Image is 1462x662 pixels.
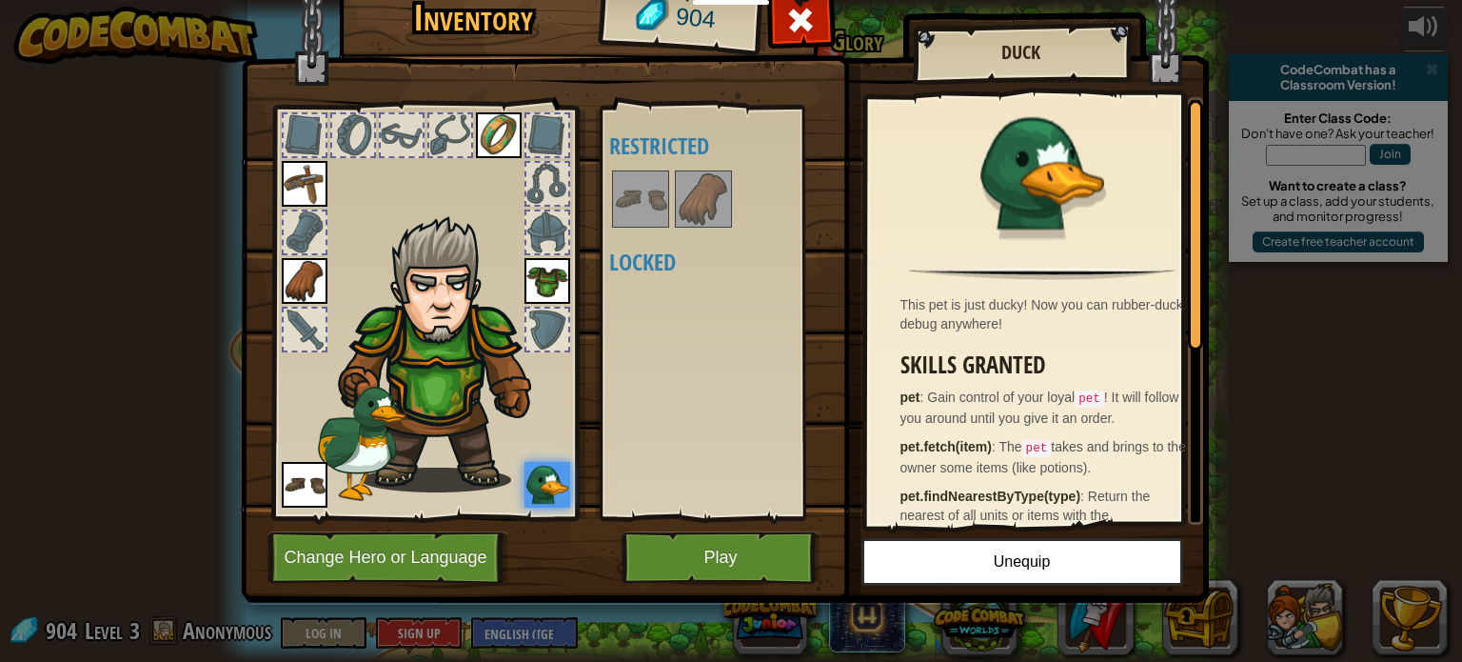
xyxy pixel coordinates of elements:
h2: Duck [932,42,1111,63]
span: : [992,439,999,454]
img: portrait.png [282,462,327,508]
span: Gain control of your loyal ! It will follow you around until you give it an order. [900,390,1179,426]
img: portrait.png [476,112,522,158]
strong: pet [900,390,920,405]
button: Change Hero or Language [267,532,509,584]
h4: Restricted [609,133,848,158]
span: : [920,390,928,405]
code: pet [1022,440,1052,457]
h4: Locked [609,250,848,274]
img: portrait.png [980,111,1104,235]
img: portrait.png [524,462,570,508]
img: duck_paper_doll.png [314,339,455,501]
img: hr.png [909,268,1174,280]
img: portrait.png [282,258,327,304]
code: pet [1075,391,1104,408]
img: portrait.png [282,161,327,207]
img: hair_m2.png [329,215,563,492]
img: portrait.png [677,172,730,226]
h3: Skills Granted [900,352,1194,378]
span: : [1080,489,1088,504]
button: Unequip [861,538,1183,586]
span: The takes and brings to the owner some items (like potions). [900,439,1186,475]
div: This pet is just ducky! Now you can rubber-duck debug anywhere! [900,295,1194,333]
strong: pet.fetch(item) [900,439,992,454]
strong: pet.findNearestByType(type) [900,489,1081,504]
img: portrait.png [524,258,570,304]
img: portrait.png [614,172,667,226]
button: Play [622,532,820,584]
